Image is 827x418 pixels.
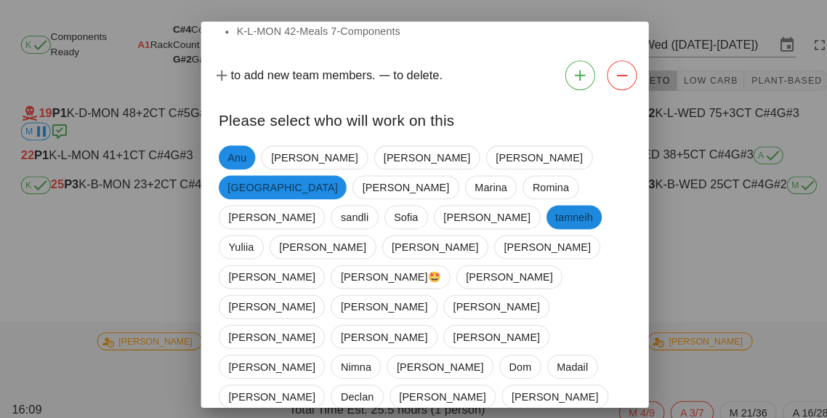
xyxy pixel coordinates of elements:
[195,94,632,136] div: Please select who will work on this
[331,288,416,310] span: [PERSON_NAME]
[491,230,575,252] span: [PERSON_NAME]
[498,375,582,397] span: [PERSON_NAME]
[496,346,517,368] span: Dom
[222,230,247,252] span: Yuliia
[222,317,307,339] span: [PERSON_NAME]
[441,288,525,310] span: [PERSON_NAME]
[541,200,578,223] span: tamneih
[483,142,567,164] span: [PERSON_NAME]
[432,201,516,222] span: [PERSON_NAME]
[382,230,466,252] span: [PERSON_NAME]
[462,172,493,193] span: Marina
[518,172,554,193] span: Romina
[352,172,437,193] span: [PERSON_NAME]
[384,201,407,222] span: Sofia
[331,201,358,222] span: sandli
[374,142,458,164] span: [PERSON_NAME]
[222,259,307,281] span: [PERSON_NAME]
[264,142,348,164] span: [PERSON_NAME]
[222,201,307,222] span: [PERSON_NAME]
[331,317,416,339] span: [PERSON_NAME]
[272,230,356,252] span: [PERSON_NAME]
[386,346,470,368] span: [PERSON_NAME]
[331,346,361,368] span: Nimna
[331,259,429,281] span: [PERSON_NAME]🤩
[222,142,240,165] span: Anu
[389,375,473,397] span: [PERSON_NAME]
[222,375,307,397] span: [PERSON_NAME]
[453,259,538,281] span: [PERSON_NAME]
[195,53,632,94] div: to add new team members. to delete.
[230,23,614,39] li: K-L-MON 42-Meals 7-Components
[222,288,307,310] span: [PERSON_NAME]
[542,346,573,368] span: Madail
[222,171,328,194] span: [GEOGRAPHIC_DATA]
[441,317,525,339] span: [PERSON_NAME]
[331,375,363,397] span: Declan
[222,346,307,368] span: [PERSON_NAME]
